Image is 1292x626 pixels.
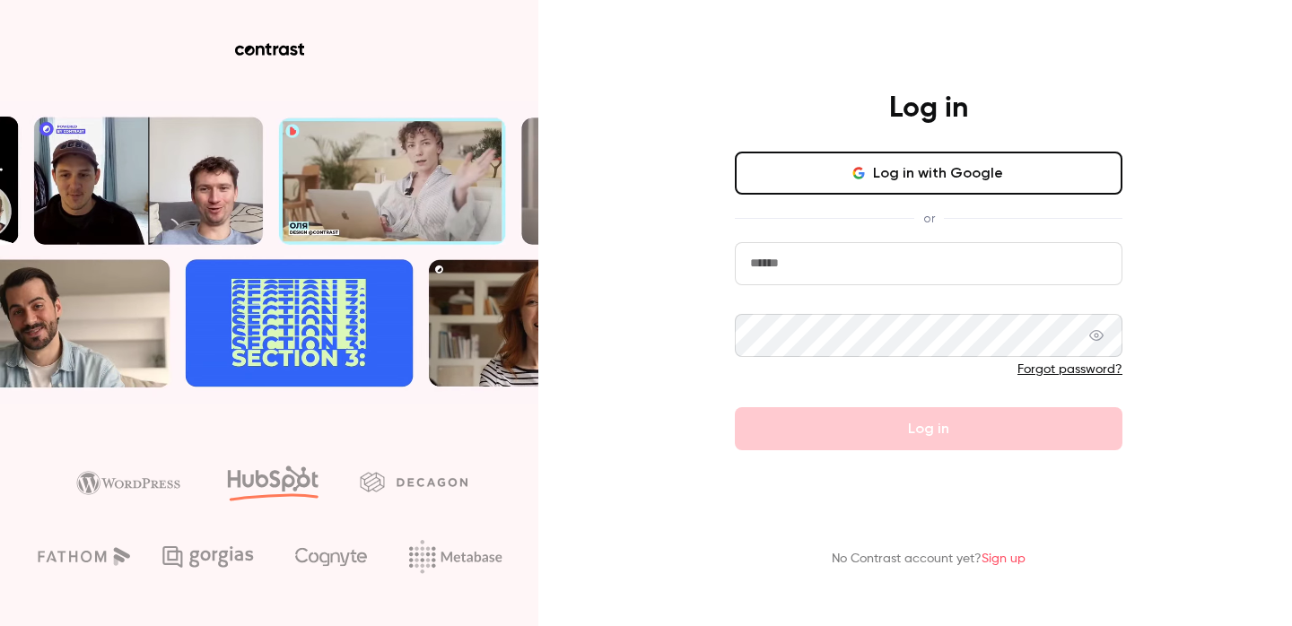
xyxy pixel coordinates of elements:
[832,550,1026,569] p: No Contrast account yet?
[735,152,1122,195] button: Log in with Google
[360,472,467,491] img: decagon
[889,91,968,126] h4: Log in
[1017,363,1122,376] a: Forgot password?
[914,209,944,228] span: or
[982,552,1026,565] a: Sign up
